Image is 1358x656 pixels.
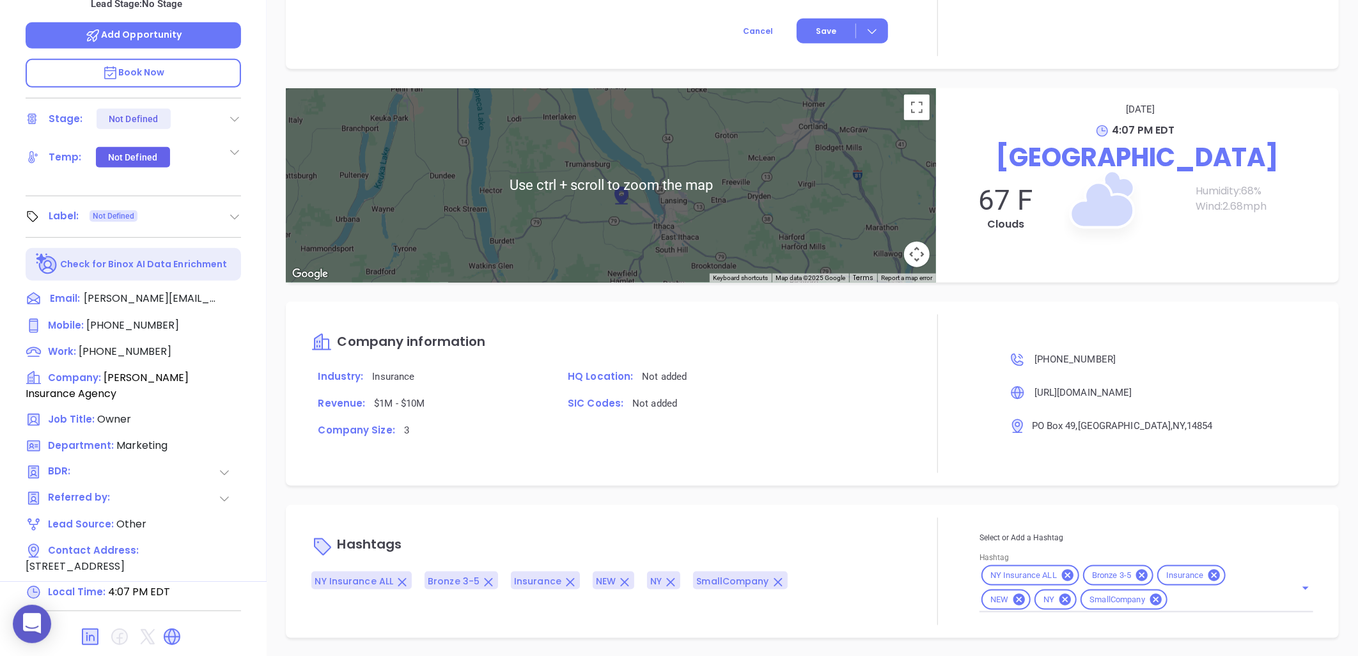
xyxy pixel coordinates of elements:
span: [PERSON_NAME][EMAIL_ADDRESS][DOMAIN_NAME] [84,291,218,306]
span: SIC Codes: [568,396,623,410]
span: [PHONE_NUMBER] [79,344,171,359]
span: Company Size: [318,423,394,437]
p: [DATE] [955,101,1326,118]
span: Map data ©2025 Google [776,274,845,281]
span: NY Insurance ALL [315,575,393,588]
span: Department: [48,439,114,452]
span: Not added [642,371,687,382]
div: NY [1034,590,1077,610]
span: Insurance [372,371,414,382]
div: Bronze 3-5 [1083,565,1153,586]
span: Insurance [514,575,561,588]
span: Revenue: [318,396,365,410]
p: Select or Add a Hashtag [979,531,1313,545]
span: Marketing [116,438,168,453]
div: Not Defined [109,109,158,129]
span: Book Now [102,66,165,79]
span: Company information [337,332,485,350]
span: NY [1036,595,1062,605]
span: NEW [983,595,1016,605]
span: 4:07 PM EDT [108,584,170,599]
span: Bronze 3-5 [1084,570,1139,581]
div: SmallCompany [1081,590,1167,610]
button: Keyboard shortcuts [713,274,768,283]
span: , [GEOGRAPHIC_DATA] [1076,420,1171,432]
span: Referred by: [48,490,114,506]
button: Map camera controls [904,242,930,267]
span: Local Time: [48,585,105,598]
p: Humidity: 68 % [1196,184,1326,199]
span: Hashtags [337,536,402,554]
span: Other [116,517,146,531]
span: Job Title: [48,412,95,426]
span: NY Insurance ALL [983,570,1065,581]
span: Bronze 3-5 [428,575,480,588]
div: Insurance [1157,565,1226,586]
div: NEW [981,590,1031,610]
p: Check for Binox AI Data Enrichment [60,258,227,271]
a: Open this area in Google Maps (opens a new window) [289,266,331,283]
span: Not added [632,398,677,409]
a: Company information [311,335,485,350]
p: 67 F [949,184,1063,217]
span: [STREET_ADDRESS] [26,559,125,574]
div: NY Insurance ALL [981,565,1079,586]
span: Contact Address: [48,543,139,557]
span: SmallCompany [696,575,769,588]
span: NY [650,575,662,588]
img: Google [289,266,331,283]
div: Stage: [49,109,83,129]
span: Cancel [743,26,773,36]
span: Not Defined [93,209,134,223]
span: Mobile : [48,318,84,332]
span: Industry: [318,370,363,383]
span: HQ Location: [568,370,633,383]
img: Ai-Enrich-DaqCidB-.svg [36,253,58,276]
span: Insurance [1159,570,1211,581]
div: Temp: [49,148,82,167]
span: [PERSON_NAME] Insurance Agency [26,370,189,401]
span: , 14854 [1185,420,1213,432]
p: Clouds [949,217,1063,232]
p: [GEOGRAPHIC_DATA] [949,138,1326,176]
span: Lead Source: [48,517,114,531]
a: Report a map error [881,274,932,281]
span: Email: [50,291,80,308]
span: Add Opportunity [85,28,182,41]
span: [URL][DOMAIN_NAME] [1034,387,1132,398]
label: Hashtag [979,554,1009,562]
span: , NY [1171,420,1185,432]
button: Save [797,19,888,43]
span: PO Box 49 [1032,420,1076,432]
span: Work : [48,345,76,358]
span: NEW [596,575,616,588]
img: Clouds [1037,142,1165,270]
a: Terms (opens in new tab) [853,273,873,283]
div: Label: [49,207,79,226]
span: 4:07 PM EDT [1112,123,1175,137]
span: [PHONE_NUMBER] [86,318,179,332]
button: Open [1297,579,1315,597]
span: SmallCompany [1082,595,1153,605]
div: Not Defined [108,147,157,168]
span: BDR: [48,464,114,480]
button: Cancel [719,19,797,43]
span: $1M - $10M [374,398,425,409]
button: Toggle fullscreen view [904,95,930,120]
span: Save [816,26,836,37]
span: Company: [48,371,101,384]
span: Owner [97,412,131,426]
span: 3 [404,425,409,436]
p: Wind: 2.68 mph [1196,199,1326,214]
span: [PHONE_NUMBER] [1034,354,1116,365]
